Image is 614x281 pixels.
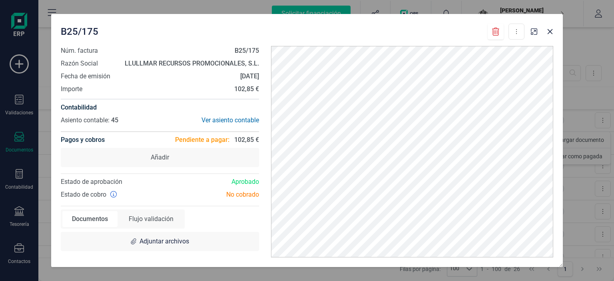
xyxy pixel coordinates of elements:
[61,190,106,199] span: Estado de cobro
[61,25,98,38] span: B25/175
[160,116,259,125] div: Ver asiento contable
[140,237,189,246] span: Adjuntar archivos
[61,59,98,68] span: Razón Social
[61,84,82,94] span: Importe
[61,116,110,124] span: Asiento contable:
[160,177,265,187] div: Aprobado
[111,116,118,124] span: 45
[234,135,259,145] span: 102,85 €
[61,132,105,148] h4: Pagos y cobros
[61,232,259,251] div: Adjuntar archivos
[61,103,259,112] h4: Contabilidad
[119,211,183,227] div: Flujo validación
[235,47,259,54] strong: B25/175
[62,211,118,227] div: Documentos
[151,153,169,162] span: Añadir
[61,72,110,81] span: Fecha de emisión
[61,178,122,185] span: Estado de aprobación
[61,46,98,56] span: Núm. factura
[175,135,229,145] span: Pendiente a pagar:
[234,85,259,93] strong: 102,85 €
[125,60,259,67] strong: LLULLMAR RECURSOS PROMOCIONALES, S.L.
[240,72,259,80] strong: [DATE]
[160,190,265,199] div: No cobrado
